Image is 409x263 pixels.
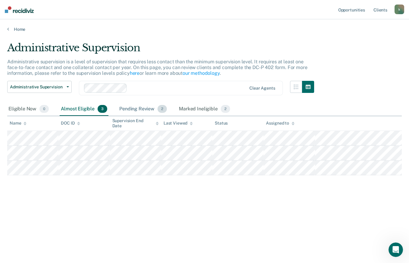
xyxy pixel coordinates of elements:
span: 0 [39,105,49,113]
div: Last Viewed [164,121,193,126]
div: Name [10,121,27,126]
span: 2 [221,105,230,113]
div: Pending Review2 [118,103,168,116]
button: k [395,5,404,14]
div: DOC ID [61,121,80,126]
a: here [130,70,139,76]
div: Assigned to [266,121,294,126]
div: Almost Eligible3 [60,103,108,116]
span: 2 [158,105,167,113]
a: Home [7,27,402,32]
div: Marked Ineligible2 [178,103,231,116]
div: Supervision End Date [112,118,159,128]
div: Status [215,121,228,126]
iframe: Intercom live chat [389,242,403,257]
p: Administrative supervision is a level of supervision that requires less contact than the minimum ... [7,59,307,76]
button: Administrative Supervision [7,81,72,93]
div: Eligible Now0 [7,103,50,116]
span: Administrative Supervision [10,84,64,90]
div: Administrative Supervision [7,42,314,59]
a: our methodology [183,70,220,76]
img: Recidiviz [5,6,34,13]
div: Clear agents [249,86,275,91]
span: 3 [98,105,107,113]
